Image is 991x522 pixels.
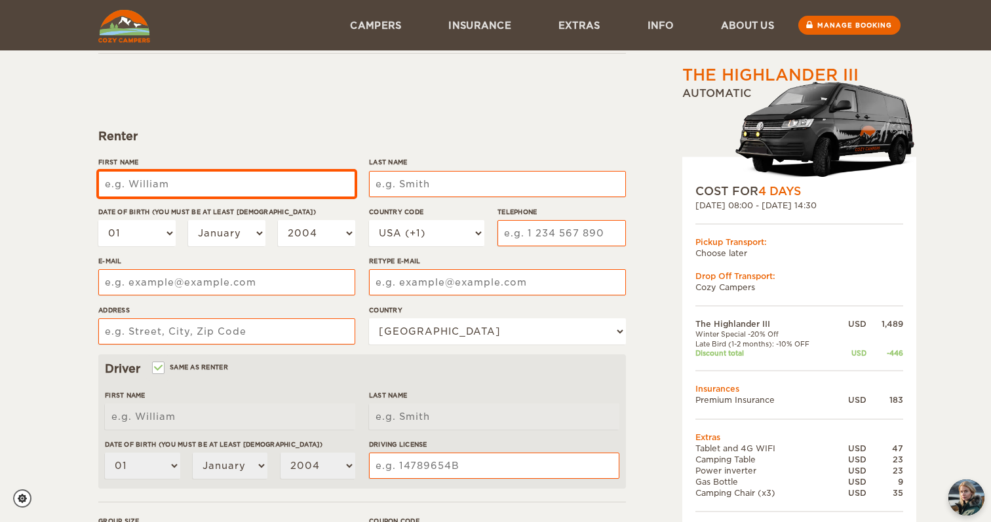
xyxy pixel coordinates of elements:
div: 183 [866,394,903,405]
div: 35 [866,487,903,498]
label: Last Name [369,157,626,167]
input: e.g. Street, City, Zip Code [98,318,355,345]
td: The Highlander III [695,318,836,329]
label: Last Name [369,390,619,400]
div: USD [836,476,866,487]
div: COST FOR [695,183,903,199]
div: USD [836,318,866,329]
button: chat-button [948,479,984,515]
td: Camping Table [695,453,836,464]
div: Renter [98,128,626,144]
div: 1,489 [866,318,903,329]
div: 23 [866,453,903,464]
img: Cozy Campers [98,10,150,43]
a: Cookie settings [13,489,40,508]
input: e.g. Smith [369,171,626,197]
td: Discount total [695,348,836,358]
input: e.g. example@example.com [98,269,355,295]
label: Same as renter [153,361,228,373]
div: Automatic [682,86,916,183]
td: Power inverter [695,464,836,475]
label: First Name [98,157,355,167]
td: Late Bird (1-2 months): -10% OFF [695,339,836,348]
label: Date of birth (You must be at least [DEMOGRAPHIC_DATA]) [105,439,355,449]
div: USD [836,487,866,498]
label: Driving License [369,439,619,449]
input: e.g. Smith [369,403,619,430]
td: Insurances [695,383,903,394]
div: -446 [866,348,903,358]
label: E-mail [98,256,355,266]
label: Country [369,305,626,315]
img: stor-langur-4.png [735,75,916,183]
div: USD [836,348,866,358]
label: First Name [105,390,355,400]
td: Winter Special -20% Off [695,329,836,339]
label: Retype E-mail [369,256,626,266]
td: Gas Bottle [695,476,836,487]
div: USD [836,394,866,405]
img: Freyja at Cozy Campers [948,479,984,515]
a: Manage booking [798,16,901,35]
input: e.g. example@example.com [369,269,626,295]
input: e.g. 1 234 567 890 [497,220,626,246]
div: The Highlander III [682,64,859,86]
input: e.g. 14789654B [369,453,619,479]
div: USD [836,464,866,475]
td: Cozy Campers [695,282,903,293]
div: 47 [866,442,903,453]
input: e.g. William [105,403,355,430]
div: Drop Off Transport: [695,270,903,282]
td: Choose later [695,247,903,258]
div: Driver [105,361,619,377]
div: USD [836,453,866,464]
label: Telephone [497,207,626,217]
label: Country Code [369,207,484,217]
div: USD [836,442,866,453]
td: Extras [695,431,903,442]
div: [DATE] 08:00 - [DATE] 14:30 [695,199,903,210]
input: Same as renter [153,365,162,373]
div: 9 [866,476,903,487]
span: 4 Days [758,185,801,198]
label: Address [98,305,355,315]
input: e.g. William [98,171,355,197]
label: Date of birth (You must be at least [DEMOGRAPHIC_DATA]) [98,207,355,217]
td: Camping Chair (x3) [695,487,836,498]
td: Tablet and 4G WIFI [695,442,836,453]
div: 23 [866,464,903,475]
div: Pickup Transport: [695,236,903,247]
td: Premium Insurance [695,394,836,405]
